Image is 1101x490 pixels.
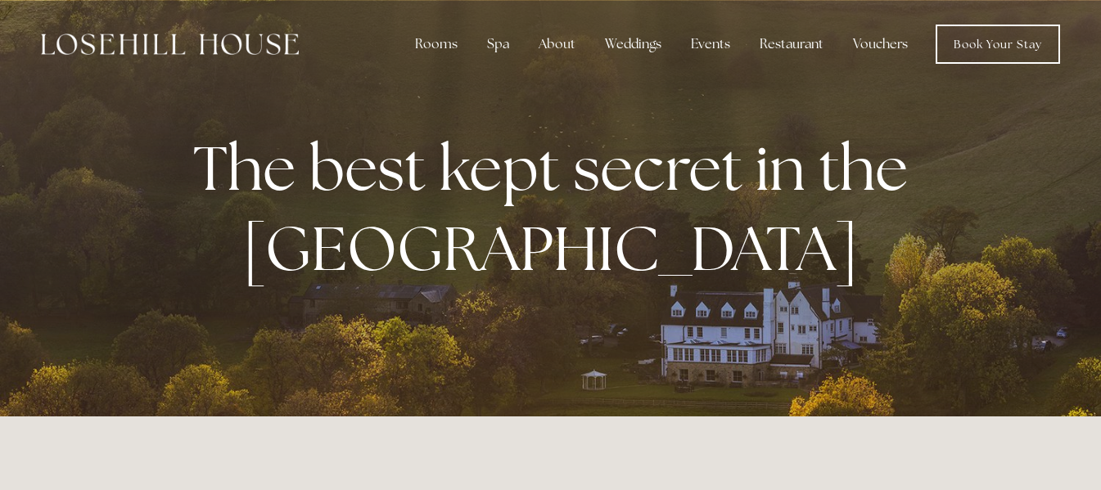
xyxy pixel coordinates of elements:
[193,128,921,288] strong: The best kept secret in the [GEOGRAPHIC_DATA]
[592,28,675,61] div: Weddings
[526,28,589,61] div: About
[936,25,1060,64] a: Book Your Stay
[402,28,471,61] div: Rooms
[678,28,743,61] div: Events
[840,28,921,61] a: Vouchers
[747,28,837,61] div: Restaurant
[474,28,522,61] div: Spa
[41,34,299,55] img: Losehill House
